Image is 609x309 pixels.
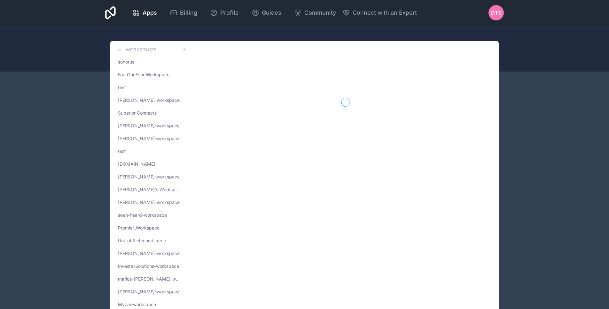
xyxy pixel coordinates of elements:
span: test [118,148,126,154]
a: [PERSON_NAME]-workspace [115,286,187,298]
span: [PERSON_NAME]-workspace [118,97,180,103]
span: Premier_Workspace [118,225,160,231]
span: [PERSON_NAME]'s Workspace [118,186,182,193]
span: [PERSON_NAME]-workspace [118,123,180,129]
a: [PERSON_NAME]-workspace [115,120,187,132]
span: Billing [180,8,197,17]
a: [PERSON_NAME]-workspace [115,133,187,144]
a: Billing [165,6,202,20]
a: marios-[PERSON_NAME]-workspace [115,273,187,285]
a: seen-heard-workspace [115,209,187,221]
a: [PERSON_NAME]-workspace [115,197,187,208]
span: Superior Connects [118,110,157,116]
span: Guides [262,8,281,17]
a: Guides [246,6,286,20]
a: Investa-Solutions-workspace [115,260,187,272]
span: Profile [220,8,239,17]
span: Apps [143,8,157,17]
a: Superior Connects [115,107,187,119]
a: [PERSON_NAME]-workspace [115,248,187,259]
span: test [118,84,126,91]
a: test [115,146,187,157]
span: Uni. of Richmond-bcce [118,237,166,244]
a: Apps [127,6,162,20]
span: Connect with an Expert [353,8,417,17]
span: [DOMAIN_NAME] [118,161,155,167]
span: marios-[PERSON_NAME]-workspace [118,276,182,282]
a: test [115,82,187,93]
span: [PERSON_NAME]-workspace [118,135,180,142]
a: [PERSON_NAME]-workspace [115,171,187,183]
span: [PERSON_NAME]-workspace [118,289,180,295]
a: [PERSON_NAME]-workspace [115,94,187,106]
a: [PERSON_NAME]'s Workspace [115,184,187,195]
span: [PERSON_NAME]-workspace [118,174,180,180]
span: Investa-Solutions-workspace [118,263,179,269]
h3: Workspaces [126,47,157,53]
span: Community [304,8,336,17]
a: Workspaces [115,46,157,54]
span: [PERSON_NAME]-workspace [118,199,180,206]
span: Mycar-workspace [118,301,156,308]
span: sonorus [118,59,134,65]
a: sonorus [115,56,187,68]
a: Uni. of Richmond-bcce [115,235,187,246]
span: seen-heard-workspace [118,212,167,218]
a: Premier_Workspace [115,222,187,234]
span: FourOneFour Workspace [118,72,169,78]
a: FourOneFour Workspace [115,69,187,80]
a: Community [289,6,341,20]
span: DTS [491,9,501,17]
a: [DOMAIN_NAME] [115,158,187,170]
span: [PERSON_NAME]-workspace [118,250,180,257]
button: Connect with an Expert [342,8,417,17]
a: Profile [205,6,244,20]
